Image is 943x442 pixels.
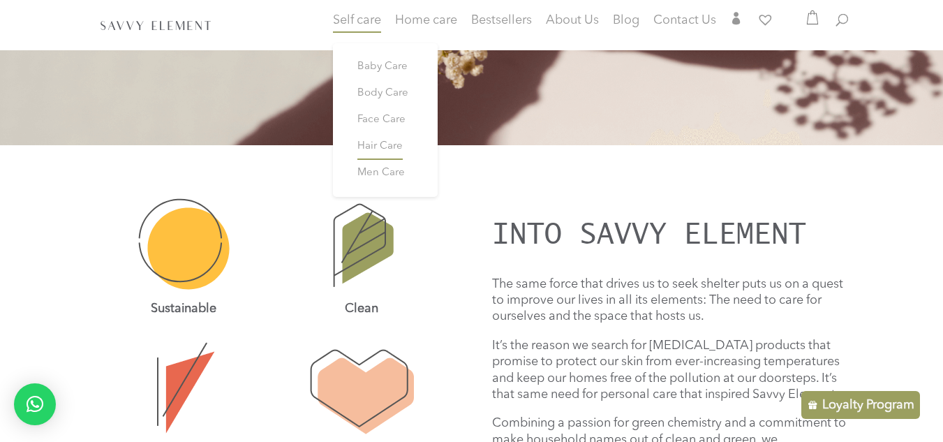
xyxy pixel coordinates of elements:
a: Contact Us [653,15,716,29]
p: It’s the reason we search for [MEDICAL_DATA] products that promise to protect our skin from ever-... [492,338,848,416]
span: Hair Care [357,141,403,152]
h2: Into Savvy Element [492,217,848,256]
img: vegan [150,337,217,437]
a: Home care [395,15,457,43]
a: Blog [613,15,639,29]
span: Baby Care [357,61,408,72]
a: Baby Care [343,54,427,80]
span: Blog [613,14,639,27]
p: Loyalty Program [822,397,914,413]
img: green [324,196,399,294]
a: Hair Care [343,133,427,160]
a: Body Care [343,80,427,107]
span: Self care [333,14,381,27]
span: Face Care [357,115,406,125]
span: Home care [395,14,457,27]
p: The same force that drives us to seek shelter puts us on a quest to improve our lives in all its ... [492,277,848,338]
p: Sustainable [95,302,273,317]
a: Face Care [343,107,427,133]
img: SavvyElement [98,17,214,32]
p: Clean [273,302,451,317]
a: Self care [333,15,381,43]
img: ethical (1) [304,337,419,434]
span: Bestsellers [471,14,532,27]
span: Contact Us [653,14,716,27]
a: Bestsellers [471,15,532,29]
span: About Us [546,14,599,27]
span:  [730,12,743,24]
a:  [730,12,743,29]
a: About Us [546,15,599,29]
span: Body Care [357,88,408,98]
span: Men Care [357,168,405,178]
img: sustainable [135,196,233,293]
a: Men Care [343,160,427,186]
